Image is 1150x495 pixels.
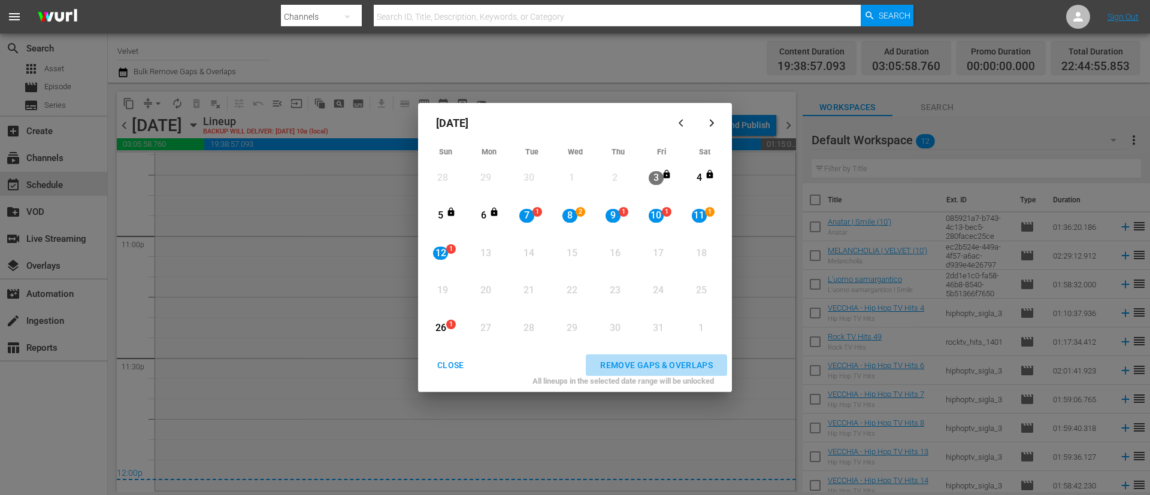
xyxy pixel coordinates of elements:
button: CLOSE [423,354,479,376]
div: 4 [692,171,707,185]
div: Month View [424,144,726,348]
div: 25 [694,284,709,297]
div: 31 [650,321,665,335]
div: 28 [435,171,450,185]
div: 28 [521,321,536,335]
div: 14 [521,247,536,260]
div: 1 [694,321,709,335]
div: 19 [435,284,450,297]
div: 29 [564,321,579,335]
div: 21 [521,284,536,297]
div: 22 [564,284,579,297]
span: Wed [568,147,583,156]
div: 12 [433,247,448,260]
span: Fri [657,147,666,156]
div: 6 [476,209,491,223]
div: All lineups in the selected date range will be unlocked [423,376,727,392]
div: 13 [478,247,493,260]
div: [DATE] [424,109,668,138]
div: REMOVE GAPS & OVERLAPS [591,358,722,373]
img: ans4CAIJ8jUAAAAAAAAAAAAAAAAAAAAAAAAgQb4GAAAAAAAAAAAAAAAAAAAAAAAAJMjXAAAAAAAAAAAAAAAAAAAAAAAAgAT5G... [29,3,86,31]
div: 23 [607,284,622,297]
div: 26 [433,321,448,335]
div: 5 [433,209,448,223]
span: Sun [439,147,452,156]
div: 17 [650,247,665,260]
span: 1 [619,207,628,217]
span: Search [879,5,910,26]
div: 2 [607,171,622,185]
div: 30 [607,321,622,335]
div: 27 [478,321,493,335]
button: REMOVE GAPS & OVERLAPS [586,354,727,376]
span: 1 [706,207,714,217]
div: 3 [649,171,664,185]
div: 7 [519,209,534,223]
div: 15 [564,247,579,260]
div: 30 [521,171,536,185]
span: 2 [576,207,585,217]
div: 1 [564,171,579,185]
span: 1 [447,244,455,254]
div: 9 [606,209,621,223]
span: 1 [447,320,455,329]
div: 29 [478,171,493,185]
div: CLOSE [428,358,474,373]
div: 24 [650,284,665,297]
div: 10 [649,209,664,223]
div: 18 [694,247,709,260]
div: 16 [607,247,622,260]
div: 11 [692,209,707,223]
a: Sign Out [1107,12,1139,22]
span: Tue [525,147,538,156]
span: Sat [699,147,710,156]
span: 1 [662,207,671,217]
span: 1 [533,207,541,217]
span: Mon [482,147,497,156]
span: menu [7,10,22,24]
span: Thu [612,147,625,156]
div: 8 [562,209,577,223]
div: 20 [478,284,493,297]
